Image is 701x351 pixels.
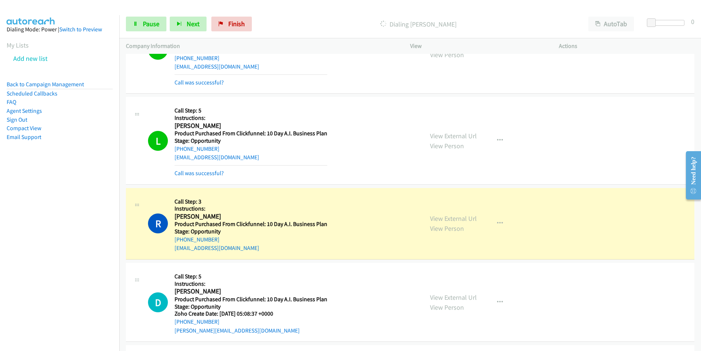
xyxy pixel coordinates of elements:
h5: Product Purchased From Clickfunnel: 10 Day A.I. Business Plan [175,220,327,228]
div: Dialing Mode: Power | [7,25,113,34]
a: View External Url [430,132,477,140]
p: View [410,42,546,51]
h1: R [148,213,168,233]
h5: Stage: Opportunity [175,137,327,145]
h2: [PERSON_NAME] [175,212,325,221]
p: Company Information [126,42,397,51]
span: Next [187,20,200,28]
a: Call was successful? [175,79,224,86]
a: Email Support [7,133,41,140]
a: [PHONE_NUMBER] [175,236,219,243]
h5: Product Purchased From Clickfunnel: 10 Day A.I. Business Plan [175,296,327,303]
iframe: Resource Center [680,146,701,205]
h5: Call Step: 3 [175,198,327,205]
a: [PHONE_NUMBER] [175,55,219,62]
a: [EMAIL_ADDRESS][DOMAIN_NAME] [175,154,259,161]
a: Compact View [7,125,41,132]
a: Add new list [13,54,47,63]
h2: [PERSON_NAME] [175,287,325,296]
h5: Instructions: [175,114,327,122]
a: Pause [126,17,166,31]
a: Call was successful? [175,170,224,177]
div: The call is yet to be attempted [148,292,168,312]
a: View External Url [430,293,477,302]
a: My Lists [7,41,29,49]
h1: D [148,292,168,312]
p: Dialing [PERSON_NAME] [262,19,575,29]
a: View Person [430,142,464,150]
p: Actions [559,42,694,51]
h5: Call Step: 5 [175,273,327,280]
h5: Product Purchased From Clickfunnel: 10 Day A.I. Business Plan [175,130,327,137]
a: Scheduled Callbacks [7,90,57,97]
a: [EMAIL_ADDRESS][DOMAIN_NAME] [175,63,259,70]
a: View External Url [430,214,477,223]
h5: Stage: Opportunity [175,228,327,235]
a: Agent Settings [7,107,42,114]
span: Pause [143,20,159,28]
h2: [PERSON_NAME] [175,122,325,130]
h5: Instructions: [175,280,327,288]
h5: Call Step: 5 [175,107,327,114]
button: AutoTab [588,17,634,31]
a: View Person [430,51,464,59]
a: Sign Out [7,116,27,123]
div: 0 [691,17,694,27]
a: Finish [211,17,252,31]
a: [PERSON_NAME][EMAIL_ADDRESS][DOMAIN_NAME] [175,327,300,334]
a: View Person [430,303,464,312]
h1: L [148,131,168,151]
a: [PHONE_NUMBER] [175,145,219,152]
a: FAQ [7,98,16,105]
a: Back to Campaign Management [7,81,84,88]
h5: Instructions: [175,205,327,212]
a: View Person [430,224,464,233]
div: Delay between calls (in seconds) [651,20,684,26]
h5: Stage: Opportunity [175,303,327,310]
button: Next [170,17,207,31]
h5: Zoho Create Date: [DATE] 05:08:37 +0000 [175,310,327,317]
span: Finish [228,20,245,28]
a: [EMAIL_ADDRESS][DOMAIN_NAME] [175,244,259,251]
a: Switch to Preview [59,26,102,33]
a: [PHONE_NUMBER] [175,318,219,325]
